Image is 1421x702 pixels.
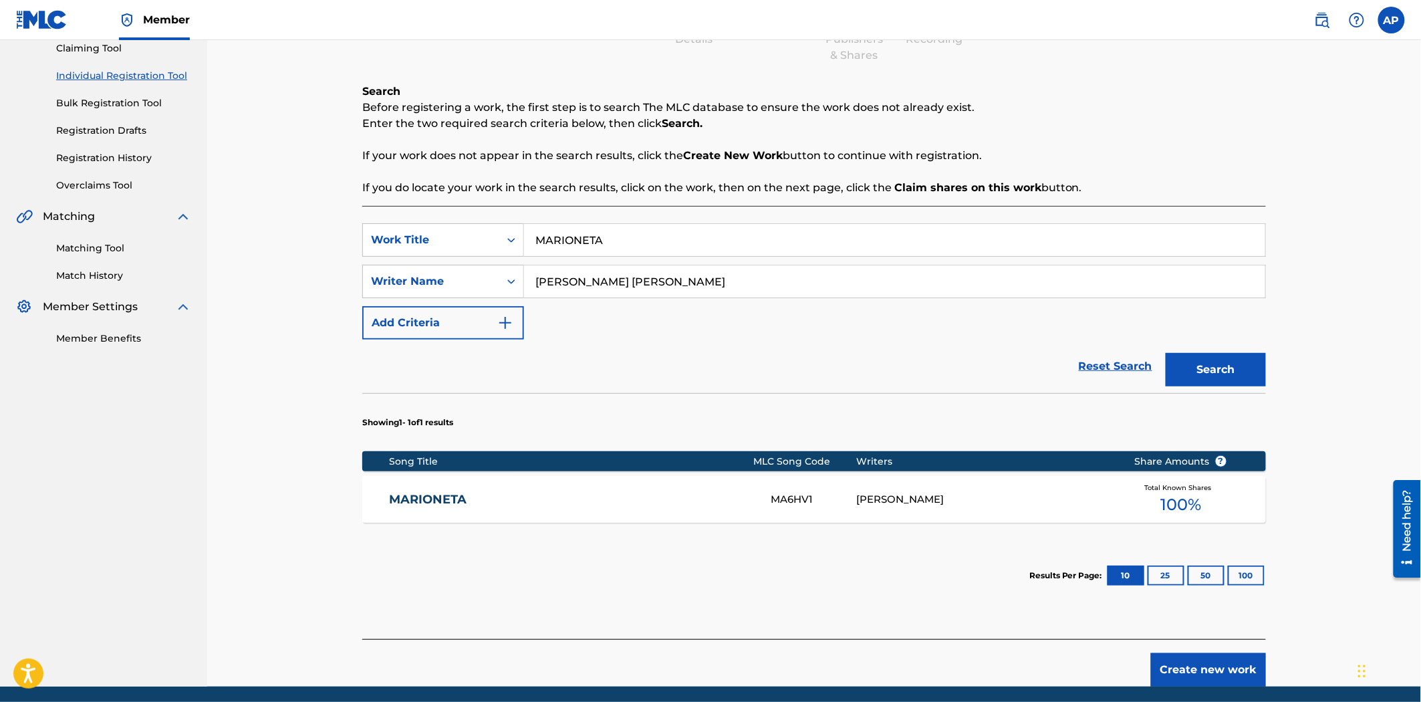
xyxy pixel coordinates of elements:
p: Enter the two required search criteria below, then click [362,116,1266,132]
span: Member [143,12,190,27]
img: 9d2ae6d4665cec9f34b9.svg [497,315,513,331]
img: Matching [16,209,33,225]
a: Matching Tool [56,241,191,255]
p: Before registering a work, the first step is to search The MLC database to ensure the work does n... [362,100,1266,116]
div: Arrastrar [1358,651,1366,691]
p: Showing 1 - 1 of 1 results [362,417,453,429]
strong: Create New Work [683,149,783,162]
iframe: Chat Widget [1354,638,1421,702]
button: 100 [1228,566,1265,586]
a: Match History [56,269,191,283]
div: Help [1343,7,1370,33]
span: Matching [43,209,95,225]
img: Member Settings [16,299,32,315]
div: Widget de chat [1354,638,1421,702]
div: Song Title [390,455,754,469]
button: Create new work [1151,653,1266,687]
div: [PERSON_NAME] [857,492,1114,507]
button: 10 [1108,566,1144,586]
a: Reset Search [1072,352,1159,381]
img: MLC Logo [16,10,68,29]
span: Member Settings [43,299,138,315]
img: expand [175,209,191,225]
span: Share Amounts [1135,455,1227,469]
p: If you do locate your work in the search results, click on the work, then on the next page, click... [362,180,1266,196]
a: Individual Registration Tool [56,69,191,83]
span: Total Known Shares [1145,483,1217,493]
a: MARIONETA [390,492,753,507]
div: Writers [857,455,1114,469]
div: MLC Song Code [754,455,857,469]
img: search [1314,12,1330,28]
span: 100 % [1160,493,1201,517]
a: Registration Drafts [56,124,191,138]
strong: Search. [662,117,702,130]
button: 25 [1148,566,1184,586]
span: ? [1216,456,1226,467]
img: Top Rightsholder [119,12,135,28]
div: Work Title [371,232,491,248]
a: Public Search [1309,7,1335,33]
p: Results Per Page: [1029,570,1106,582]
img: help [1349,12,1365,28]
div: Writer Name [371,273,491,289]
strong: Claim shares on this work [894,181,1041,194]
a: Bulk Registration Tool [56,96,191,110]
button: Add Criteria [362,306,524,340]
b: Search [362,85,400,98]
a: Claiming Tool [56,41,191,55]
iframe: Resource Center [1384,475,1421,583]
p: If your work does not appear in the search results, click the button to continue with registration. [362,148,1266,164]
a: Member Benefits [56,332,191,346]
a: Registration History [56,151,191,165]
form: Search Form [362,223,1266,393]
button: 50 [1188,566,1224,586]
div: MA6HV1 [771,492,856,507]
button: Search [1166,353,1266,386]
img: expand [175,299,191,315]
a: Overclaims Tool [56,179,191,193]
div: User Menu [1378,7,1405,33]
